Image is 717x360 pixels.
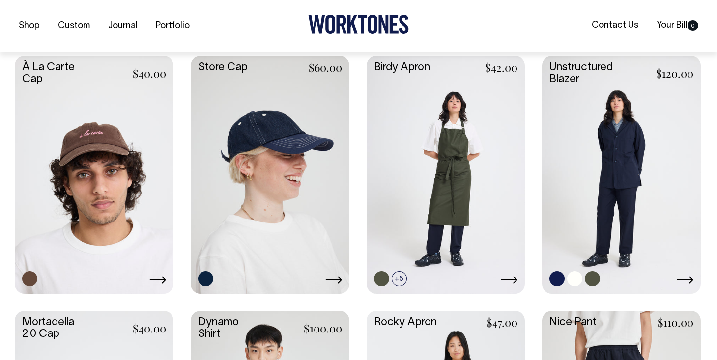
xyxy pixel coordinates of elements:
[653,17,702,33] a: Your Bill0
[104,18,142,34] a: Journal
[15,18,44,34] a: Shop
[54,18,94,34] a: Custom
[688,20,698,31] span: 0
[588,17,642,33] a: Contact Us
[152,18,194,34] a: Portfolio
[392,271,407,286] span: +5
